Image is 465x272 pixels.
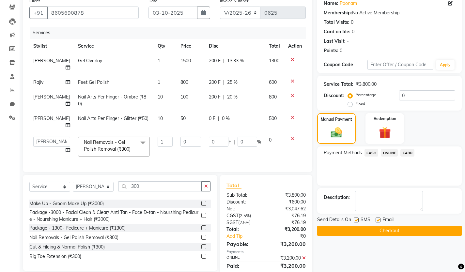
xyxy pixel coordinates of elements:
[78,94,146,107] span: Nail Arts Per Finger - Ombre (₹80)
[355,92,376,98] label: Percentage
[226,249,306,255] div: Payments
[381,149,398,157] span: ONLINE
[222,255,266,262] div: ONLINE
[218,115,219,122] span: |
[78,58,102,64] span: Gel Overlay
[324,149,362,156] span: Payment Methods
[84,139,131,152] span: Nail Removals - Gel Polish Removal (₹300)
[324,61,367,68] div: Coupon Code
[33,115,70,121] span: [PERSON_NAME]
[30,27,311,39] div: Services
[269,79,277,85] span: 600
[269,137,271,143] span: 0
[29,253,81,260] div: Big Toe Extension (₹300)
[355,100,365,106] label: Fixed
[228,139,231,145] span: F
[29,200,104,207] div: Make Up - Groom Make Up (₹3000)
[240,213,250,218] span: 2.5%
[222,226,266,233] div: Total:
[327,126,346,139] img: _cash.svg
[324,19,349,26] div: Total Visits:
[324,9,352,16] div: Membership:
[29,244,105,250] div: Cut & Fileing & Normal Polish (₹300)
[118,181,202,191] input: Search or Scan
[222,219,266,226] div: ( )
[266,212,310,219] div: ₹76.19
[74,39,154,53] th: Service
[222,205,266,212] div: Net:
[222,233,273,240] a: Add Tip
[382,216,394,224] span: Email
[266,262,310,270] div: ₹3,200.00
[223,94,225,100] span: |
[226,182,241,189] span: Total
[29,209,199,223] div: Package -3000 - Facial Clean & Clear/ Anti Tan - Face D-tan - Nourshing Pedicure - Nourshing Mani...
[324,28,350,35] div: Card on file:
[223,79,225,86] span: |
[356,81,377,88] div: ₹3,800.00
[222,262,266,270] div: Paid:
[266,199,310,205] div: ₹600.00
[222,115,230,122] span: 0 %
[33,58,70,64] span: [PERSON_NAME]
[324,194,350,201] div: Description:
[209,79,221,86] span: 200 F
[29,7,48,19] button: +91
[222,199,266,205] div: Discount:
[266,205,310,212] div: ₹3,047.62
[29,225,126,232] div: Package - 1300- Pedicure + Manicure (₹1300)
[47,7,139,19] input: Search by Name/Mobile/Email/Code
[266,192,310,199] div: ₹3,800.00
[209,57,221,64] span: 200 F
[321,116,352,122] label: Manual Payment
[131,146,133,152] a: x
[29,234,118,241] div: Nail Removals - Gel Polish Removal (₹300)
[209,94,221,100] span: 200 F
[374,116,396,122] label: Redemption
[180,115,186,121] span: 50
[158,79,160,85] span: 1
[436,60,455,70] button: Apply
[375,126,395,140] img: _gift.svg
[269,58,279,64] span: 1300
[266,255,310,262] div: ₹3,200.00
[324,9,455,16] div: No Active Membership
[78,115,148,121] span: Nail Arts Per Finger - Glitter (₹50)
[367,60,433,70] input: Enter Offer / Coupon Code
[177,39,205,53] th: Price
[222,212,266,219] div: ( )
[351,19,353,26] div: 0
[266,226,310,233] div: ₹3,200.00
[226,213,239,219] span: CGST
[266,219,310,226] div: ₹76.19
[266,240,310,248] div: ₹3,200.00
[257,139,261,145] span: %
[205,39,265,53] th: Disc
[33,94,70,100] span: [PERSON_NAME]
[180,58,191,64] span: 1500
[154,39,177,53] th: Qty
[284,39,306,53] th: Action
[227,79,238,86] span: 25 %
[226,219,238,225] span: SGST
[158,94,163,100] span: 10
[223,57,225,64] span: |
[324,81,353,88] div: Service Total:
[324,92,344,99] div: Discount:
[29,39,74,53] th: Stylist
[400,149,414,157] span: CARD
[352,28,354,35] div: 0
[265,39,284,53] th: Total
[240,220,249,225] span: 2.5%
[222,192,266,199] div: Sub Total:
[347,38,349,45] div: -
[227,94,238,100] span: 20 %
[78,79,109,85] span: Feet Gel Polish
[33,79,43,85] span: Rajiv
[234,139,235,145] span: |
[269,115,277,121] span: 500
[158,58,160,64] span: 1
[340,47,342,54] div: 0
[227,57,244,64] span: 13.33 %
[209,115,215,122] span: 0 F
